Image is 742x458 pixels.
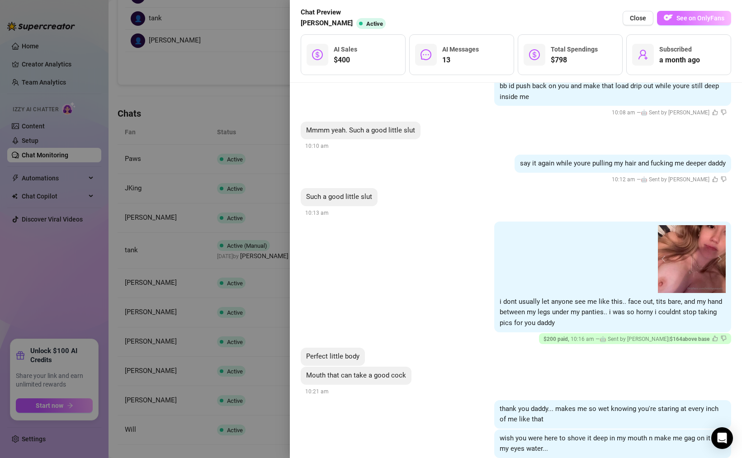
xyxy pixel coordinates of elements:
[306,126,415,134] span: Mmmm yeah. Such a good little slut
[712,109,718,115] span: like
[721,176,727,182] span: dislike
[712,176,718,182] span: like
[421,49,431,60] span: message
[305,388,329,395] span: 10:21 am
[612,109,727,116] span: 10:08 am —
[442,46,479,53] span: AI Messages
[334,46,357,53] span: AI Sales
[442,55,479,66] span: 13
[306,193,372,201] span: Such a good little slut
[551,46,598,53] span: Total Spendings
[721,109,727,115] span: dislike
[715,255,722,263] button: next
[658,225,726,293] img: media
[662,255,669,263] button: prev
[529,49,540,60] span: dollar
[641,176,709,183] span: 🤖 Sent by [PERSON_NAME]
[600,336,668,342] span: 🤖 Sent by [PERSON_NAME]
[544,336,571,342] span: $ 200 paid ,
[670,336,709,342] strong: $164 above base
[721,335,727,341] span: dislike
[500,297,722,327] span: i dont usually let anyone see me like this.. face out, tits bare, and my hand between my legs und...
[500,434,720,453] span: wish you were here to shove it deep in my mouth n make me gag on it till my eyes water...
[623,11,653,25] button: Close
[641,109,709,116] span: 🤖 Sent by [PERSON_NAME]
[712,335,718,341] span: like
[366,20,383,27] span: Active
[334,55,357,66] span: $400
[312,49,323,60] span: dollar
[659,46,692,53] span: Subscribed
[612,176,727,183] span: 10:12 am —
[630,14,646,22] span: Close
[711,427,733,449] div: Open Intercom Messenger
[657,11,731,26] a: OFSee on OnlyFans
[664,13,673,22] img: OF
[520,159,726,167] span: say it again while youre pulling my hair and fucking me deeper daddy
[551,55,598,66] span: $798
[659,55,700,66] span: a month ago
[305,210,329,216] span: 10:13 am
[306,371,406,379] span: Mouth that can take a good cock
[306,352,359,360] span: Perfect little body
[500,82,719,101] span: bb id push back on you and make that load drip out while youre still deep inside me
[301,7,389,18] span: Chat Preview
[500,405,718,424] span: thank you daddy... makes me so wet knowing you're staring at every inch of me like that
[657,11,731,25] button: OFSee on OnlyFans
[638,49,648,60] span: user-add
[305,143,329,149] span: 10:10 am
[544,336,727,342] span: 10:16 am — |
[676,14,724,22] span: See on OnlyFans
[301,18,353,29] span: [PERSON_NAME]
